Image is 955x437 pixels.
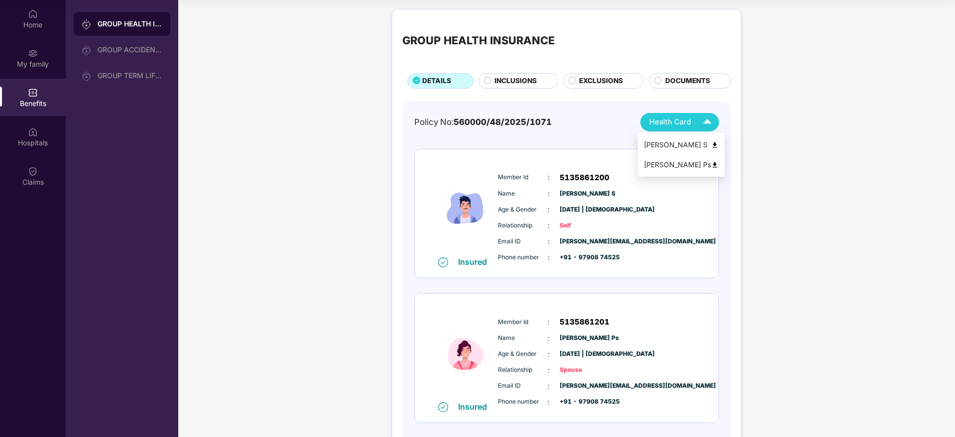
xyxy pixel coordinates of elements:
div: GROUP TERM LIFE INSURANCE [98,72,162,80]
span: Health Card [649,116,691,128]
span: 560000/48/2025/1071 [454,117,552,127]
span: Phone number [498,253,548,262]
span: +91 - 97908 74525 [560,397,609,407]
span: Relationship [498,221,548,230]
img: svg+xml;base64,PHN2ZyB4bWxucz0iaHR0cDovL3d3dy53My5vcmcvMjAwMC9zdmciIHdpZHRoPSIxNiIgaGVpZ2h0PSIxNi... [438,257,448,267]
img: icon [436,160,495,257]
span: 5135861200 [560,172,609,184]
span: Age & Gender [498,205,548,215]
span: Phone number [498,397,548,407]
span: : [548,381,550,392]
span: [DATE] | [DEMOGRAPHIC_DATA] [560,205,609,215]
span: Spouse [560,365,609,375]
img: icon [436,304,495,401]
span: +91 - 97908 74525 [560,253,609,262]
span: : [548,188,550,199]
span: Relationship [498,365,548,375]
div: [PERSON_NAME] Ps [644,159,718,170]
span: Email ID [498,237,548,246]
span: [PERSON_NAME][EMAIL_ADDRESS][DOMAIN_NAME] [560,381,609,391]
img: svg+xml;base64,PHN2ZyB4bWxucz0iaHR0cDovL3d3dy53My5vcmcvMjAwMC9zdmciIHdpZHRoPSIxNiIgaGVpZ2h0PSIxNi... [438,402,448,412]
img: svg+xml;base64,PHN2ZyBpZD0iSG9tZSIgeG1sbnM9Imh0dHA6Ly93d3cudzMub3JnLzIwMDAvc3ZnIiB3aWR0aD0iMjAiIG... [28,9,38,19]
div: GROUP HEALTH INSURANCE [98,19,162,29]
img: svg+xml;base64,PHN2ZyBpZD0iSG9zcGl0YWxzIiB4bWxucz0iaHR0cDovL3d3dy53My5vcmcvMjAwMC9zdmciIHdpZHRoPS... [28,127,38,137]
img: svg+xml;base64,PHN2ZyB3aWR0aD0iMjAiIGhlaWdodD0iMjAiIHZpZXdCb3g9IjAgMCAyMCAyMCIgZmlsbD0ibm9uZSIgeG... [82,71,92,81]
span: [DATE] | [DEMOGRAPHIC_DATA] [560,349,609,359]
span: Member Id [498,318,548,327]
div: GROUP ACCIDENTAL INSURANCE [98,46,162,54]
span: Name [498,189,548,199]
img: Icuh8uwCUCF+XjCZyLQsAKiDCM9HiE6CMYmKQaPGkZKaA32CAAACiQcFBJY0IsAAAAASUVORK5CYII= [699,113,716,131]
span: [PERSON_NAME] Ps [560,333,609,343]
img: svg+xml;base64,PHN2ZyBpZD0iQ2xhaW0iIHhtbG5zPSJodHRwOi8vd3d3LnczLm9yZy8yMDAwL3N2ZyIgd2lkdGg9IjIwIi... [28,166,38,176]
span: DETAILS [422,76,451,87]
div: Insured [458,402,493,412]
span: Member Id [498,173,548,182]
div: [PERSON_NAME] S [644,139,718,150]
span: EXCLUSIONS [579,76,623,87]
span: Name [498,333,548,343]
span: : [548,236,550,247]
span: : [548,172,550,183]
img: svg+xml;base64,PHN2ZyB4bWxucz0iaHR0cDovL3d3dy53My5vcmcvMjAwMC9zdmciIHdpZHRoPSI0OCIgaGVpZ2h0PSI0OC... [711,161,718,169]
img: svg+xml;base64,PHN2ZyB3aWR0aD0iMjAiIGhlaWdodD0iMjAiIHZpZXdCb3g9IjAgMCAyMCAyMCIgZmlsbD0ibm9uZSIgeG... [82,45,92,55]
span: : [548,252,550,263]
img: svg+xml;base64,PHN2ZyBpZD0iQmVuZWZpdHMiIHhtbG5zPSJodHRwOi8vd3d3LnczLm9yZy8yMDAwL3N2ZyIgd2lkdGg9Ij... [28,88,38,98]
span: : [548,204,550,215]
img: svg+xml;base64,PHN2ZyB3aWR0aD0iMjAiIGhlaWdodD0iMjAiIHZpZXdCb3g9IjAgMCAyMCAyMCIgZmlsbD0ibm9uZSIgeG... [28,48,38,58]
span: 5135861201 [560,316,609,328]
span: : [548,220,550,231]
span: : [548,365,550,376]
div: GROUP HEALTH INSURANCE [402,32,555,49]
button: Health Card [640,113,719,131]
span: : [548,397,550,408]
div: Policy No: [414,115,552,128]
span: INCLUSIONS [494,76,537,87]
span: Self [560,221,609,230]
span: [PERSON_NAME] S [560,189,609,199]
span: : [548,317,550,328]
span: [PERSON_NAME][EMAIL_ADDRESS][DOMAIN_NAME] [560,237,609,246]
span: : [548,349,550,360]
span: Age & Gender [498,349,548,359]
span: : [548,333,550,344]
div: Insured [458,257,493,267]
span: DOCUMENTS [665,76,710,87]
img: svg+xml;base64,PHN2ZyB4bWxucz0iaHR0cDovL3d3dy53My5vcmcvMjAwMC9zdmciIHdpZHRoPSI0OCIgaGVpZ2h0PSI0OC... [711,141,718,149]
img: svg+xml;base64,PHN2ZyB3aWR0aD0iMjAiIGhlaWdodD0iMjAiIHZpZXdCb3g9IjAgMCAyMCAyMCIgZmlsbD0ibm9uZSIgeG... [82,19,92,29]
span: Email ID [498,381,548,391]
